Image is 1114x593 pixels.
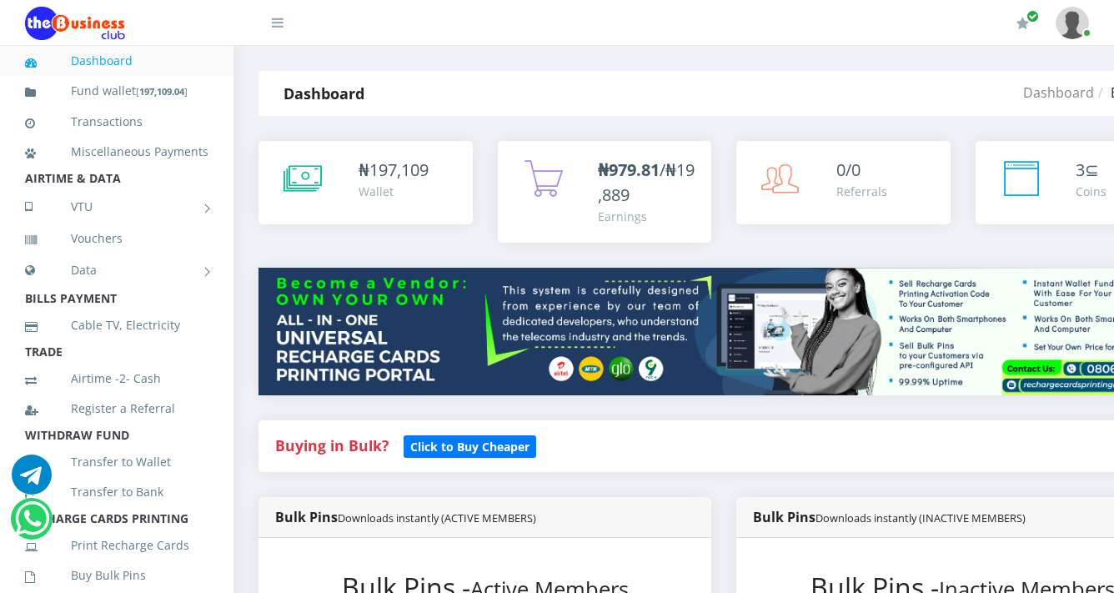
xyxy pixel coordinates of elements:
span: 0/0 [836,158,861,181]
strong: Dashboard [284,83,364,103]
b: Click to Buy Cheaper [410,439,529,455]
a: Click to Buy Cheaper [404,435,536,455]
a: Chat for support [12,467,52,495]
strong: Buying in Bulk? [275,435,389,455]
strong: Bulk Pins [275,508,536,526]
a: ₦197,109 Wallet [258,141,473,224]
a: Vouchers [25,219,208,258]
a: Transactions [25,103,208,141]
div: Earnings [598,208,695,225]
a: VTU [25,186,208,228]
a: Chat for support [15,511,49,539]
a: Register a Referral [25,389,208,428]
span: 197,109 [369,158,429,181]
small: Downloads instantly (ACTIVE MEMBERS) [338,510,536,525]
img: User [1056,7,1089,39]
a: Airtime -2- Cash [25,359,208,398]
a: Cable TV, Electricity [25,306,208,344]
a: Transfer to Wallet [25,443,208,481]
span: /₦19,889 [598,158,695,206]
div: Wallet [359,183,429,200]
small: Downloads instantly (INACTIVE MEMBERS) [815,510,1026,525]
div: ⊆ [1076,158,1106,183]
a: 0/0 Referrals [736,141,951,224]
a: Fund wallet[197,109.04] [25,72,208,111]
span: 3 [1076,158,1085,181]
span: Renew/Upgrade Subscription [1026,10,1039,23]
div: Coins [1076,183,1106,200]
img: Logo [25,7,125,40]
a: Print Recharge Cards [25,526,208,565]
div: ₦ [359,158,429,183]
strong: Bulk Pins [753,508,1026,526]
a: Transfer to Bank [25,473,208,511]
div: Referrals [836,183,887,200]
a: ₦979.81/₦19,889 Earnings [498,141,712,243]
small: [ ] [136,85,188,98]
a: Dashboard [25,42,208,80]
a: Miscellaneous Payments [25,133,208,171]
b: 197,109.04 [139,85,184,98]
i: Renew/Upgrade Subscription [1016,17,1029,30]
a: Dashboard [1023,83,1094,102]
b: ₦979.81 [598,158,660,181]
a: Data [25,249,208,291]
